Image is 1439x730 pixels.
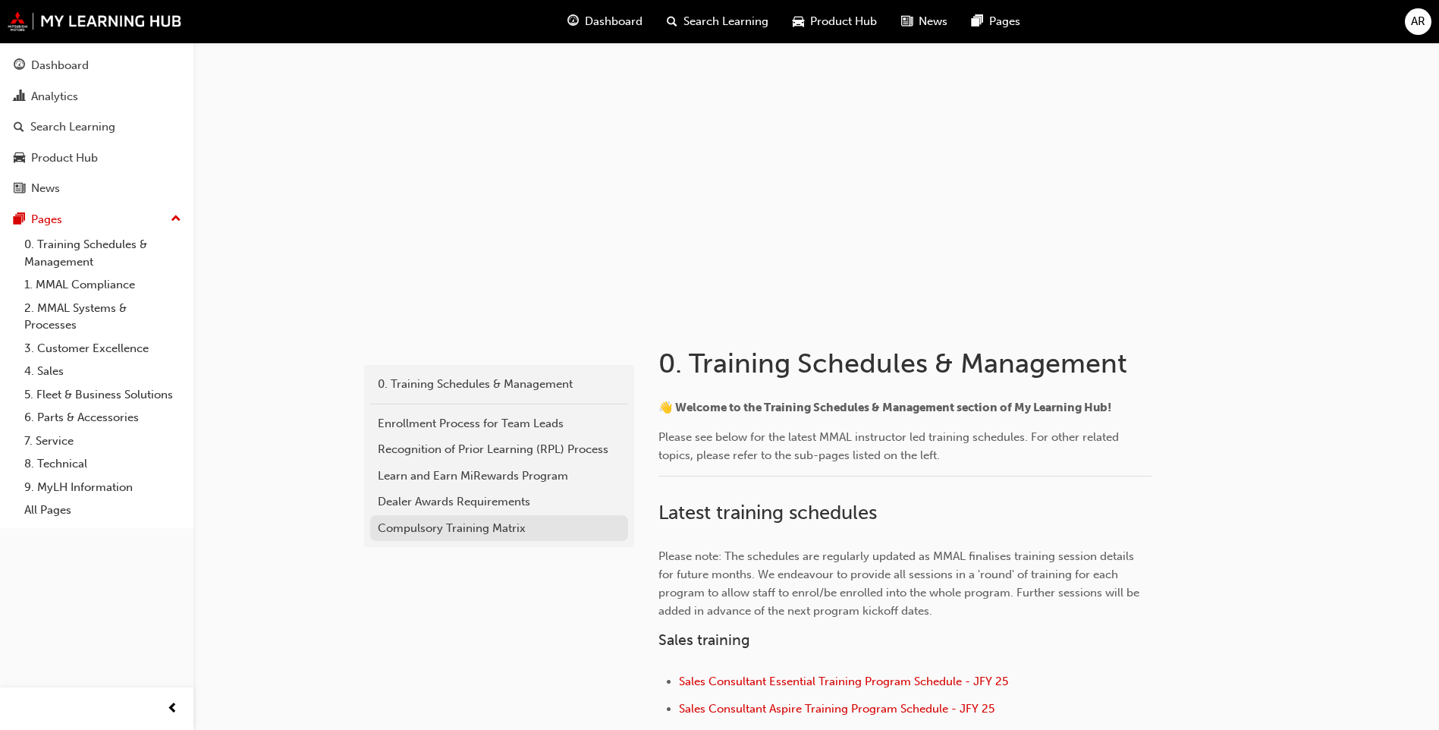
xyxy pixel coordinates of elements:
[1405,8,1431,35] button: AR
[781,6,889,37] a: car-iconProduct Hub
[370,489,628,515] a: Dealer Awards Requirements
[6,83,187,111] a: Analytics
[1411,13,1425,30] span: AR
[378,441,621,458] div: Recognition of Prior Learning (RPL) Process
[370,411,628,437] a: Enrollment Process for Team Leads
[679,702,994,716] a: Sales Consultant Aspire Training Program Schedule - JFY 25
[683,13,768,30] span: Search Learning
[658,501,877,524] span: Latest training schedules
[6,175,187,203] a: News
[919,13,947,30] span: News
[658,549,1142,618] span: Please note: The schedules are regularly updated as MMAL finalises training session details for f...
[30,118,115,136] div: Search Learning
[658,401,1111,414] span: 👋 Welcome to the Training Schedules & Management section of My Learning Hub!
[171,209,181,229] span: up-icon
[31,180,60,197] div: News
[555,6,655,37] a: guage-iconDashboard
[167,700,178,719] span: prev-icon
[6,49,187,206] button: DashboardAnalyticsSearch LearningProduct HubNews
[972,12,983,31] span: pages-icon
[14,59,25,73] span: guage-icon
[18,476,187,499] a: 9. MyLH Information
[378,467,621,485] div: Learn and Earn MiRewards Program
[370,436,628,463] a: Recognition of Prior Learning (RPL) Process
[18,273,187,297] a: 1. MMAL Compliance
[18,233,187,273] a: 0. Training Schedules & Management
[658,631,750,649] span: Sales training
[31,211,62,228] div: Pages
[6,206,187,234] button: Pages
[18,499,187,522] a: All Pages
[989,13,1020,30] span: Pages
[8,11,182,31] img: mmal
[378,376,621,393] div: 0. Training Schedules & Management
[14,90,25,104] span: chart-icon
[370,371,628,398] a: 0. Training Schedules & Management
[31,149,98,167] div: Product Hub
[585,13,643,30] span: Dashboard
[793,12,804,31] span: car-icon
[889,6,960,37] a: news-iconNews
[18,452,187,476] a: 8. Technical
[901,12,913,31] span: news-icon
[14,182,25,196] span: news-icon
[18,383,187,407] a: 5. Fleet & Business Solutions
[18,406,187,430] a: 6. Parts & Accessories
[567,12,579,31] span: guage-icon
[6,52,187,80] a: Dashboard
[655,6,781,37] a: search-iconSearch Learning
[679,675,1008,688] a: Sales Consultant Essential Training Program Schedule - JFY 25
[6,113,187,141] a: Search Learning
[370,515,628,542] a: Compulsory Training Matrix
[960,6,1032,37] a: pages-iconPages
[658,430,1122,462] span: Please see below for the latest MMAL instructor led training schedules. For other related topics,...
[14,213,25,227] span: pages-icon
[18,430,187,453] a: 7. Service
[14,152,25,165] span: car-icon
[14,121,24,134] span: search-icon
[18,360,187,383] a: 4. Sales
[810,13,877,30] span: Product Hub
[378,520,621,537] div: Compulsory Training Matrix
[31,57,89,74] div: Dashboard
[378,493,621,511] div: Dealer Awards Requirements
[6,144,187,172] a: Product Hub
[18,337,187,360] a: 3. Customer Excellence
[370,463,628,489] a: Learn and Earn MiRewards Program
[31,88,78,105] div: Analytics
[18,297,187,337] a: 2. MMAL Systems & Processes
[658,347,1156,380] h1: 0. Training Schedules & Management
[667,12,677,31] span: search-icon
[378,415,621,433] div: Enrollment Process for Team Leads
